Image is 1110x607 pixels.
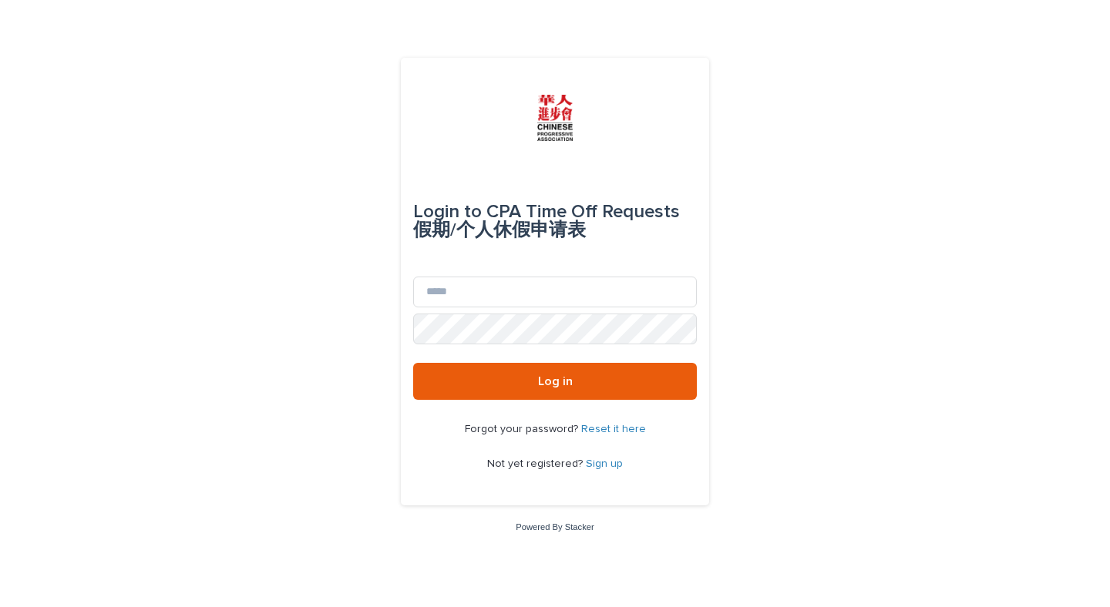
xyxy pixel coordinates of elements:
span: Forgot your password? [465,424,581,434]
span: Not yet registered? [487,458,586,469]
span: Login to [413,203,482,221]
a: Powered By Stacker [516,522,594,532]
a: Sign up [586,458,623,469]
span: Log in [538,375,573,387]
button: Log in [413,363,697,400]
a: Reset it here [581,424,646,434]
img: i9NEN36TUujUkhgoQR4A [537,95,573,141]
div: CPA Time Off Requests 假期/个人休假申请表 [413,190,697,252]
